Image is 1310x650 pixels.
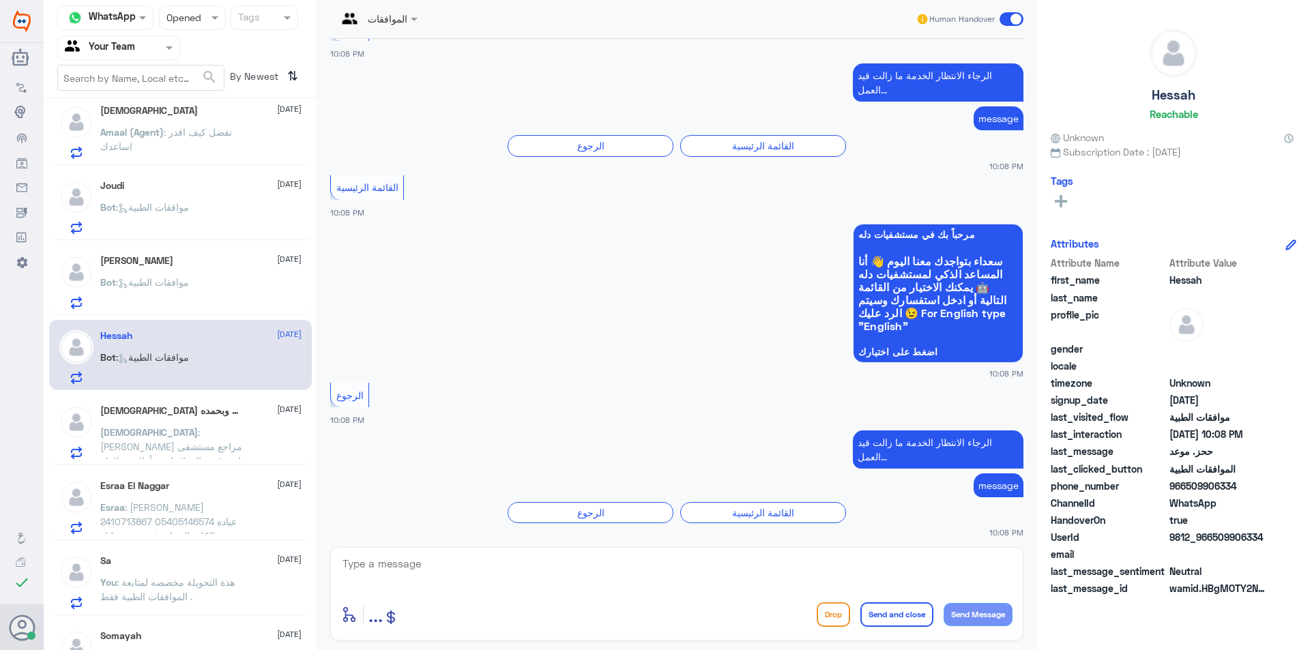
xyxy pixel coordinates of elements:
span: [DATE] [277,403,302,415]
span: last_interaction [1051,427,1167,441]
span: الرجوع [336,389,364,401]
span: : موافقات الطبية [116,351,189,363]
span: : [PERSON_NAME] 2410713867 05405146574 عياده الكلى الرجاء رفع نتيجه تحليل الc3وc4بصوره صحيحه لانه... [100,501,249,599]
span: Amaal (Agent) [100,126,164,138]
span: مرحباً بك في مستشفيات دله [858,229,1018,240]
span: 9812_966509906334 [1169,530,1268,544]
span: [DATE] [277,253,302,265]
i: ⇅ [287,65,298,87]
span: 10:08 PM [330,415,364,424]
span: last_message [1051,444,1167,458]
span: By Newest [224,65,282,92]
span: : تفضل كيف اقدر اساعدك [100,126,232,152]
img: defaultAdmin.png [59,105,93,139]
span: email [1051,547,1167,561]
span: Attribute Name [1051,256,1167,270]
span: Human Handover [929,13,995,25]
span: ... [368,602,383,626]
span: : هذة التحويلة مخصصه لمتابعة الموافقات الطبية فقط . [100,576,235,602]
span: Subscription Date : [DATE] [1051,145,1296,159]
i: check [14,574,30,591]
img: defaultAdmin.png [59,255,93,289]
h5: Somayah [100,630,141,642]
span: last_message_sentiment [1051,564,1167,578]
h5: سبحان الله [100,105,198,117]
span: Bot [100,351,116,363]
span: سعداء بتواجدك معنا اليوم 👋 أنا المساعد الذكي لمستشفيات دله 🤖 يمكنك الاختيار من القائمة التالية أو... [858,254,1018,332]
button: ... [368,599,383,630]
span: 10:08 PM [330,208,364,217]
span: wamid.HBgMOTY2NTA5OTA2MzM0FQIAEhgUM0FDNDk1OTI0QjAxQ0IzMzU1RDkA [1169,581,1268,595]
span: الموافقات الطبية [1169,462,1268,476]
span: You [100,576,117,588]
span: [DATE] [277,553,302,565]
span: [DATE] [277,628,302,640]
span: Bot [100,201,116,213]
h5: Esraa El Naggar [100,480,169,492]
span: [DATE] [277,478,302,490]
button: Send and close [860,602,933,627]
span: Hessah [1169,273,1268,287]
span: : موافقات الطبية [116,201,189,213]
span: 10:08 PM [989,368,1023,379]
h5: Hessah [1152,87,1195,103]
h6: Tags [1051,175,1073,187]
span: [DATE] [277,328,302,340]
span: true [1169,513,1268,527]
img: defaultAdmin.png [59,480,93,514]
span: signup_date [1051,393,1167,407]
span: last_clicked_button [1051,462,1167,476]
span: last_visited_flow [1051,410,1167,424]
span: timezone [1051,376,1167,390]
span: 10:08 PM [989,527,1023,538]
span: اضغط على اختيارك [858,346,1018,357]
h5: Joudi [100,180,124,192]
span: 2024-10-09T10:56:46.503Z [1169,393,1268,407]
img: defaultAdmin.png [59,555,93,589]
span: first_name [1051,273,1167,287]
span: locale [1051,359,1167,373]
span: profile_pic [1051,308,1167,339]
div: القائمة الرئيسية [680,502,846,523]
span: 0 [1169,564,1268,578]
span: Unknown [1051,130,1104,145]
span: null [1169,359,1268,373]
span: : موافقات الطبية [116,276,189,288]
span: last_message_id [1051,581,1167,595]
span: ChannelId [1051,496,1167,510]
span: [DATE] [277,103,302,115]
span: null [1169,342,1268,356]
span: last_name [1051,291,1167,305]
span: Attribute Value [1169,256,1268,270]
span: Unknown [1169,376,1268,390]
div: الرجوع [508,135,673,156]
span: 2025-09-09T19:08:51.165Z [1169,427,1268,441]
p: 9/9/2025, 10:08 PM [974,106,1023,130]
button: Send Message [944,603,1013,626]
img: defaultAdmin.png [1150,30,1197,76]
span: 966509906334 [1169,479,1268,493]
h5: Sa [100,555,111,567]
span: القائمة الرئيسية [336,181,398,193]
span: search [201,69,218,85]
img: whatsapp.png [65,8,85,28]
h6: Reachable [1150,108,1198,120]
span: null [1169,547,1268,561]
span: UserId [1051,530,1167,544]
span: 2 [1169,496,1268,510]
span: [DEMOGRAPHIC_DATA] [100,426,198,438]
span: [DATE] [277,178,302,190]
span: 10:08 PM [330,49,364,58]
span: 10:08 PM [989,160,1023,172]
p: 9/9/2025, 10:08 PM [974,473,1023,497]
p: 9/9/2025, 10:08 PM [853,63,1023,102]
div: القائمة الرئيسية [680,135,846,156]
h5: Hessah [100,330,132,342]
img: defaultAdmin.png [59,180,93,214]
img: yourTeam.svg [65,38,85,58]
input: Search by Name, Local etc… [58,65,224,90]
img: defaultAdmin.png [1169,308,1204,342]
span: phone_number [1051,479,1167,493]
span: ححز. موعد [1169,444,1268,458]
div: Tags [236,10,260,27]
